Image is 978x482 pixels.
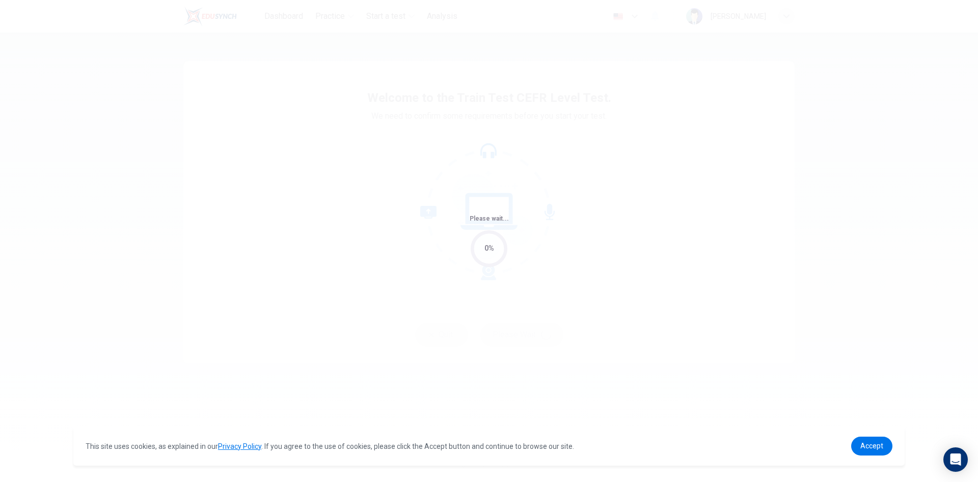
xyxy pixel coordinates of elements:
[73,426,905,466] div: cookieconsent
[484,243,494,254] div: 0%
[943,447,968,472] div: Open Intercom Messenger
[851,437,892,456] a: dismiss cookie message
[218,442,261,450] a: Privacy Policy
[860,442,883,450] span: Accept
[86,442,574,450] span: This site uses cookies, as explained in our . If you agree to the use of cookies, please click th...
[470,215,509,222] span: Please wait...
